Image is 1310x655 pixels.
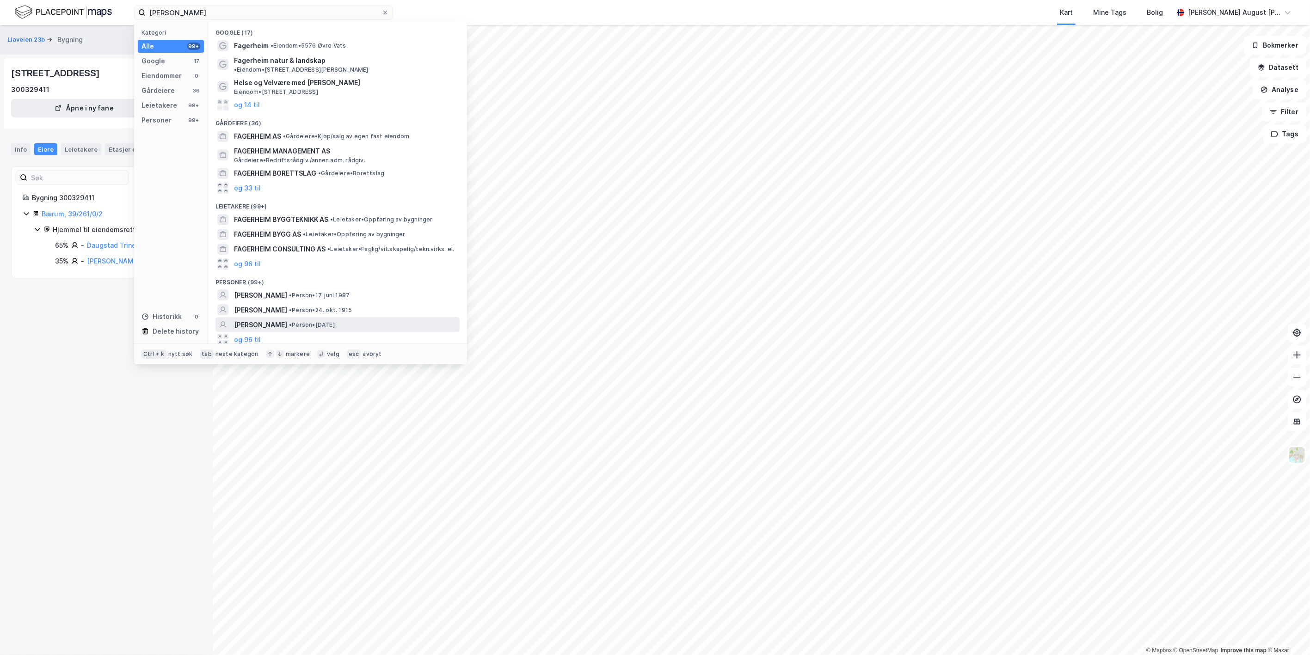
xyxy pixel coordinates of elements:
button: og 33 til [234,183,261,194]
span: Eiendom • [STREET_ADDRESS] [234,88,318,96]
span: Person • 17. juni 1987 [289,292,350,299]
button: Bokmerker [1244,36,1306,55]
span: • [330,216,333,223]
div: - [81,256,84,267]
div: 0 [193,313,200,320]
button: Liaveien 23b [7,35,47,44]
div: Etasjer og enheter [109,145,166,153]
button: og 14 til [234,99,260,110]
a: Mapbox [1146,647,1172,654]
button: Datasett [1250,58,1306,77]
div: avbryt [363,350,381,358]
span: Fagerheim natur & landskap [234,55,326,66]
a: OpenStreetMap [1174,647,1218,654]
div: 99+ [187,43,200,50]
div: Gårdeiere (36) [208,112,467,129]
span: FAGERHEIM BYGGTEKNIKK AS [234,214,328,225]
div: velg [327,350,339,358]
div: Leietakere [141,100,177,111]
button: Filter [1262,103,1306,121]
span: • [318,170,321,177]
div: markere [286,350,310,358]
span: Eiendom • 5576 Øvre Vats [271,42,346,49]
a: Daugstad Trine [87,241,136,249]
span: Gårdeiere • Kjøp/salg av egen fast eiendom [283,133,409,140]
span: FAGERHEIM BYGG AS [234,229,301,240]
div: tab [200,349,214,359]
div: Google (17) [208,22,467,38]
a: [PERSON_NAME] [87,257,140,265]
div: Leietakere [61,143,101,155]
img: logo.f888ab2527a4732fd821a326f86c7f29.svg [15,4,112,20]
div: Personer [141,115,172,126]
input: Søk på adresse, matrikkel, gårdeiere, leietakere eller personer [146,6,381,19]
div: 0 [193,72,200,80]
div: Eiendommer [141,70,182,81]
div: Bygning 300329411 [32,192,190,203]
span: Eiendom • [STREET_ADDRESS][PERSON_NAME] [234,66,369,73]
span: • [234,66,237,73]
span: Fagerheim [234,40,269,51]
a: Bærum, 39/261/0/2 [42,210,103,218]
span: Leietaker • Oppføring av bygninger [303,231,406,238]
div: Personer (99+) [208,271,467,288]
span: • [271,42,273,49]
div: 36 [193,87,200,94]
span: • [289,306,292,313]
div: - [81,240,84,251]
div: 35% [55,256,68,267]
button: Analyse [1253,80,1306,99]
button: og 96 til [234,334,261,345]
div: Hjemmel til eiendomsrett [53,224,190,235]
span: [PERSON_NAME] [234,319,287,331]
button: Åpne i ny fane [11,99,157,117]
img: Z [1288,446,1306,464]
span: Leietaker • Oppføring av bygninger [330,216,433,223]
span: FAGERHEIM BORETTSLAG [234,168,316,179]
span: FAGERHEIM MANAGEMENT AS [234,146,456,157]
div: Kategori [141,29,204,36]
div: neste kategori [215,350,259,358]
span: • [303,231,306,238]
span: FAGERHEIM CONSULTING AS [234,244,326,255]
a: Improve this map [1221,647,1267,654]
span: • [289,321,292,328]
div: 65% [55,240,68,251]
div: Ctrl + k [141,349,166,359]
div: Google [141,55,165,67]
div: Alle [141,41,154,52]
span: • [289,292,292,299]
div: 99+ [187,102,200,109]
span: Person • 24. okt. 1915 [289,306,352,314]
div: Gårdeiere [141,85,175,96]
div: nytt søk [168,350,193,358]
div: Leietakere (99+) [208,196,467,212]
div: Bygning [57,34,83,45]
div: Kart [1060,7,1073,18]
div: Eiere [34,143,57,155]
span: Gårdeiere • Bedriftsrådgiv./annen adm. rådgiv. [234,157,365,164]
div: Historikk [141,311,182,322]
span: FAGERHEIM AS [234,131,281,142]
div: 99+ [187,116,200,124]
div: 17 [193,57,200,65]
div: Mine Tags [1093,7,1126,18]
span: Helse og Velvære med [PERSON_NAME] [234,77,456,88]
span: Leietaker • Faglig/vit.skapelig/tekn.virks. el. [327,245,454,253]
button: og 96 til [234,258,261,269]
button: Tags [1263,125,1306,143]
div: Delete history [153,326,199,337]
span: [PERSON_NAME] [234,290,287,301]
input: Søk [27,171,129,184]
span: Gårdeiere • Borettslag [318,170,384,177]
iframe: Chat Widget [1264,611,1310,655]
div: 300329411 [11,84,49,95]
div: [PERSON_NAME] August [PERSON_NAME] [1188,7,1280,18]
div: Info [11,143,31,155]
div: [STREET_ADDRESS] [11,66,102,80]
div: esc [347,349,361,359]
div: Bolig [1147,7,1163,18]
span: • [283,133,286,140]
span: Person • [DATE] [289,321,335,329]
